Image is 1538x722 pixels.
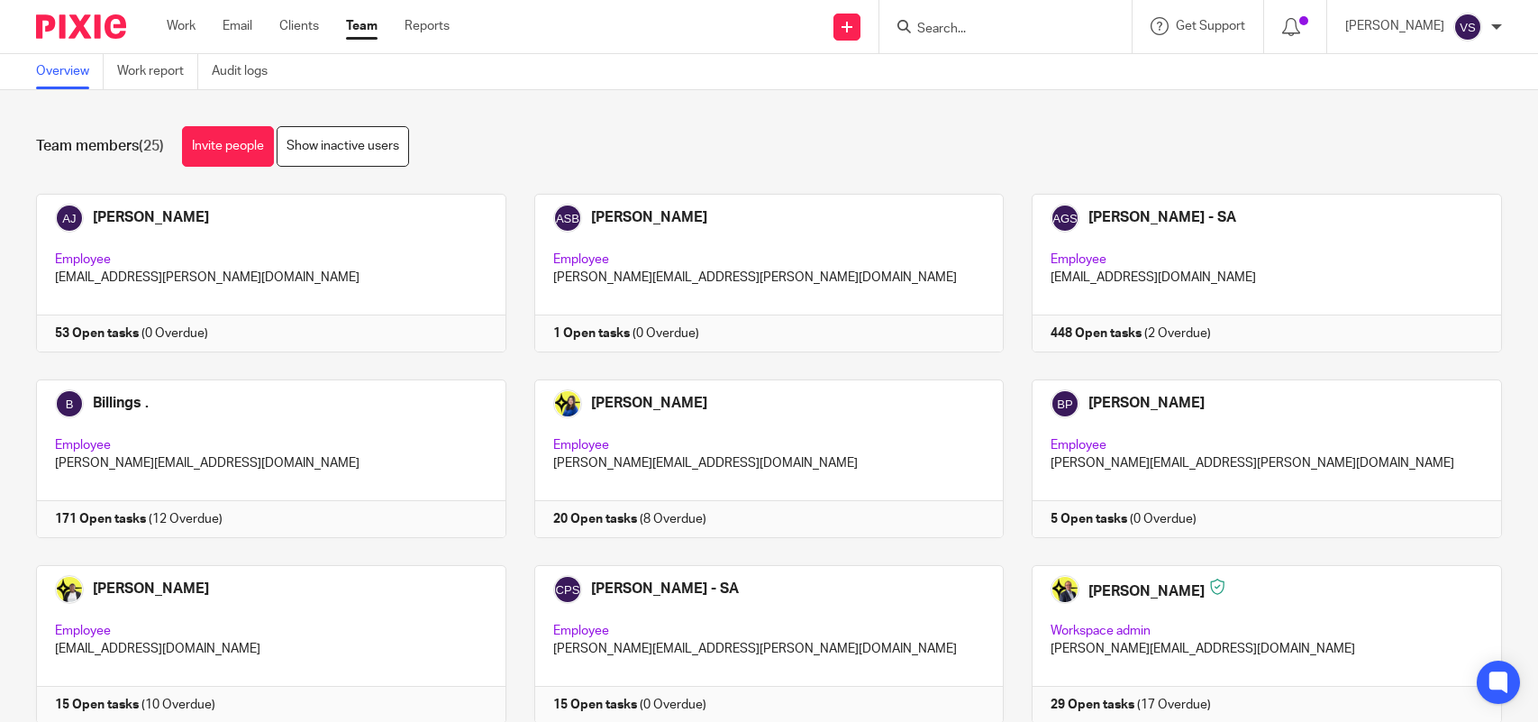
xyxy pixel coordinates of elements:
a: Work [167,17,196,35]
a: Overview [36,54,104,89]
a: Invite people [182,126,274,167]
img: Pixie [36,14,126,39]
h1: Team members [36,137,164,156]
img: svg%3E [1453,13,1482,41]
span: (25) [139,139,164,153]
input: Search [915,22,1078,38]
a: Email [223,17,252,35]
p: [PERSON_NAME] [1345,17,1444,35]
a: Audit logs [212,54,281,89]
a: Team [346,17,378,35]
a: Work report [117,54,198,89]
span: Get Support [1176,20,1245,32]
a: Reports [405,17,450,35]
a: Clients [279,17,319,35]
a: Show inactive users [277,126,409,167]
